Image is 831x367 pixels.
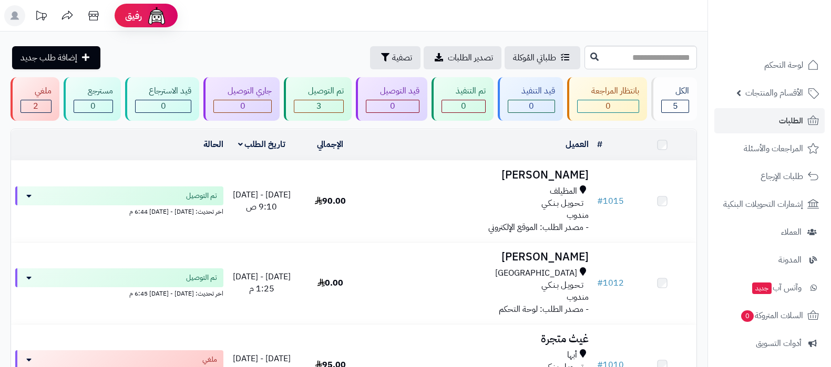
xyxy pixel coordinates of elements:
a: وآتس آبجديد [714,275,825,300]
div: 0 [74,100,112,112]
span: 5 [673,100,678,112]
div: 0 [136,100,191,112]
td: - مصدر الطلب: لوحة التحكم [364,243,592,324]
a: قيد الاسترجاع 0 [123,77,202,121]
div: بانتظار المراجعة [577,85,639,97]
div: 2 [21,100,51,112]
img: ai-face.png [146,5,167,26]
a: أدوات التسويق [714,331,825,356]
span: مندوب [567,291,589,303]
span: الطلبات [779,113,803,128]
a: العميل [566,138,589,151]
a: الحالة [203,138,223,151]
div: الكل [661,85,689,97]
a: الإجمالي [317,138,343,151]
span: [GEOGRAPHIC_DATA] [495,267,577,279]
a: تاريخ الطلب [238,138,286,151]
span: 0 [606,100,611,112]
span: تـحـويـل بـنـكـي [541,279,583,291]
div: 0 [366,100,419,112]
span: المدونة [778,253,802,267]
a: قيد التوصيل 0 [354,77,429,121]
span: تصفية [392,51,412,64]
span: # [597,277,603,289]
span: المراجعات والأسئلة [744,141,803,156]
span: وآتس آب [751,280,802,295]
span: تـحـويـل بـنـكـي [541,197,583,209]
span: 0 [90,100,96,112]
div: قيد التوصيل [366,85,419,97]
a: لوحة التحكم [714,53,825,78]
h3: غيث متجرة [368,333,588,345]
span: 2 [33,100,38,112]
span: 0.00 [317,277,343,289]
span: [DATE] - [DATE] 1:25 م [233,270,291,295]
a: طلبات الإرجاع [714,164,825,189]
a: إشعارات التحويلات البنكية [714,192,825,217]
button: تصفية [370,46,420,69]
a: تم التنفيذ 0 [429,77,496,121]
span: 90.00 [315,195,346,207]
span: إشعارات التحويلات البنكية [723,197,803,212]
span: # [597,195,603,207]
span: 0 [529,100,534,112]
div: 0 [442,100,485,112]
span: أبها [567,349,577,361]
span: العملاء [781,225,802,239]
span: طلباتي المُوكلة [513,51,556,64]
span: مندوب [567,209,589,222]
a: العملاء [714,219,825,245]
a: جاري التوصيل 0 [201,77,282,121]
div: ملغي [20,85,52,97]
span: إضافة طلب جديد [20,51,77,64]
a: #1015 [597,195,624,207]
h3: [PERSON_NAME] [368,169,588,181]
span: طلبات الإرجاع [761,169,803,184]
div: تم التنفيذ [442,85,486,97]
a: الكل5 [649,77,699,121]
h3: [PERSON_NAME] [368,251,588,263]
span: أدوات التسويق [756,336,802,351]
span: الأقسام والمنتجات [745,86,803,100]
span: المظيلف [550,185,577,197]
span: 0 [461,100,466,112]
span: تم التوصيل [186,272,217,283]
td: - مصدر الطلب: الموقع الإلكتروني [364,161,592,242]
span: 0 [240,100,245,112]
a: # [597,138,602,151]
span: 3 [316,100,322,112]
span: جديد [752,282,772,294]
div: قيد التنفيذ [508,85,556,97]
a: المراجعات والأسئلة [714,136,825,161]
div: اخر تحديث: [DATE] - [DATE] 6:44 م [15,205,223,216]
a: تصدير الطلبات [424,46,501,69]
a: قيد التنفيذ 0 [496,77,566,121]
span: 0 [390,100,395,112]
a: تحديثات المنصة [28,5,54,29]
span: 0 [161,100,166,112]
a: المدونة [714,247,825,272]
div: مسترجع [74,85,113,97]
a: الطلبات [714,108,825,133]
div: اخر تحديث: [DATE] - [DATE] 6:45 م [15,287,223,298]
div: جاري التوصيل [213,85,272,97]
span: تصدير الطلبات [448,51,493,64]
span: 0 [741,310,754,322]
div: 0 [508,100,555,112]
div: تم التوصيل [294,85,344,97]
span: السلات المتروكة [740,308,803,323]
a: إضافة طلب جديد [12,46,100,69]
a: السلات المتروكة0 [714,303,825,328]
div: 3 [294,100,343,112]
span: [DATE] - [DATE] 9:10 ص [233,188,291,213]
a: #1012 [597,277,624,289]
span: ملغي [202,354,217,365]
a: طلباتي المُوكلة [505,46,580,69]
div: 0 [214,100,271,112]
div: قيد الاسترجاع [135,85,192,97]
span: رفيق [125,9,142,22]
a: تم التوصيل 3 [282,77,354,121]
a: مسترجع 0 [61,77,123,121]
div: 0 [578,100,639,112]
a: ملغي 2 [8,77,61,121]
